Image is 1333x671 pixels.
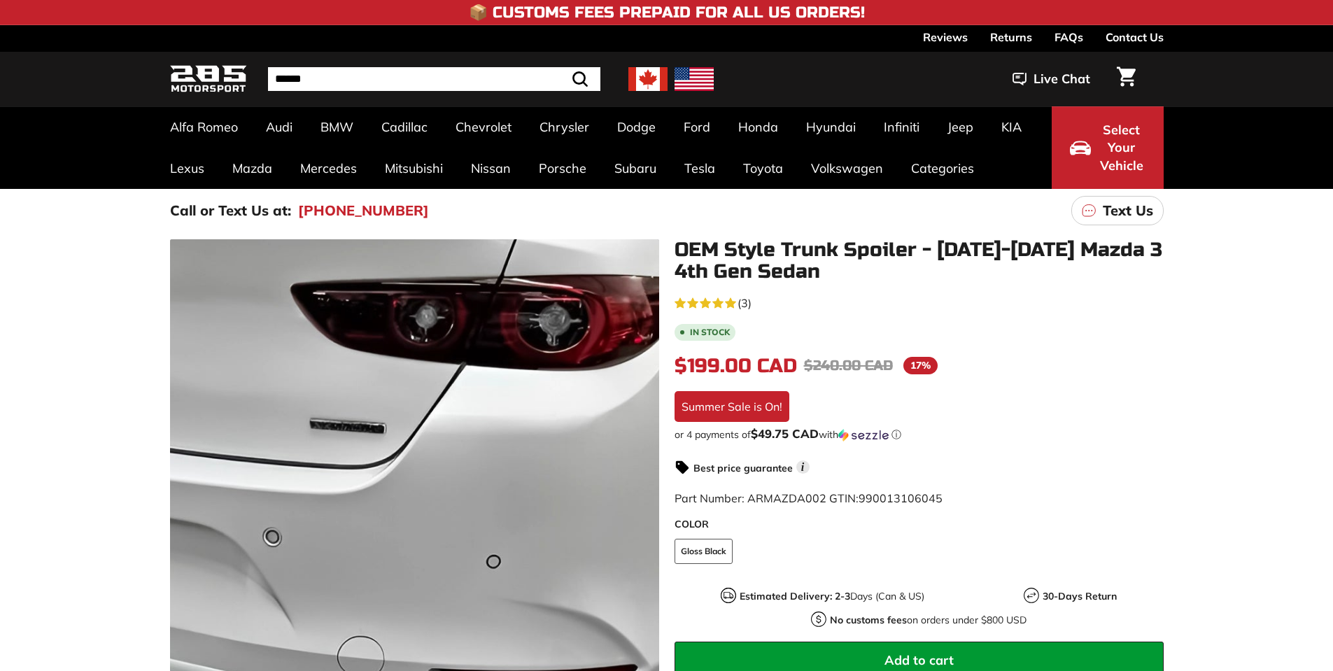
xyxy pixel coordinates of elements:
[859,491,943,505] span: 990013106045
[987,106,1036,148] a: KIA
[797,148,897,189] a: Volkswagen
[371,148,457,189] a: Mitsubishi
[740,590,850,602] strong: Estimated Delivery: 2-3
[457,148,525,189] a: Nissan
[268,67,600,91] input: Search
[298,200,429,221] a: [PHONE_NUMBER]
[693,462,793,474] strong: Best price guarantee
[796,460,810,474] span: i
[792,106,870,148] a: Hyundai
[218,148,286,189] a: Mazda
[724,106,792,148] a: Honda
[804,357,893,374] span: $240.00 CAD
[933,106,987,148] a: Jeep
[1043,590,1117,602] strong: 30-Days Return
[751,426,819,441] span: $49.75 CAD
[675,354,797,378] span: $199.00 CAD
[675,428,1164,442] div: or 4 payments of$49.75 CADwithSezzle Click to learn more about Sezzle
[525,148,600,189] a: Porsche
[740,589,924,604] p: Days (Can & US)
[170,63,247,96] img: Logo_285_Motorsport_areodynamics_components
[469,4,865,21] h4: 📦 Customs Fees Prepaid for All US Orders!
[923,25,968,49] a: Reviews
[1098,121,1145,175] span: Select Your Vehicle
[367,106,442,148] a: Cadillac
[1052,106,1164,189] button: Select Your Vehicle
[603,106,670,148] a: Dodge
[600,148,670,189] a: Subaru
[675,428,1164,442] div: or 4 payments of with
[1106,25,1164,49] a: Contact Us
[1034,70,1090,88] span: Live Chat
[1055,25,1083,49] a: FAQs
[830,614,907,626] strong: No customs fees
[526,106,603,148] a: Chrysler
[1071,196,1164,225] a: Text Us
[252,106,306,148] a: Audi
[994,62,1108,97] button: Live Chat
[170,200,291,221] p: Call or Text Us at:
[442,106,526,148] a: Chevrolet
[738,295,752,311] span: (3)
[729,148,797,189] a: Toyota
[156,148,218,189] a: Lexus
[690,328,730,337] b: In stock
[306,106,367,148] a: BMW
[670,106,724,148] a: Ford
[675,239,1164,283] h1: OEM Style Trunk Spoiler - [DATE]-[DATE] Mazda 3 4th Gen Sedan
[1103,200,1153,221] p: Text Us
[156,106,252,148] a: Alfa Romeo
[884,652,954,668] span: Add to cart
[990,25,1032,49] a: Returns
[838,429,889,442] img: Sezzle
[675,391,789,422] div: Summer Sale is On!
[670,148,729,189] a: Tesla
[675,293,1164,311] a: 5.0 rating (3 votes)
[675,491,943,505] span: Part Number: ARMAZDA002 GTIN:
[870,106,933,148] a: Infiniti
[830,613,1027,628] p: on orders under $800 USD
[903,357,938,374] span: 17%
[897,148,988,189] a: Categories
[286,148,371,189] a: Mercedes
[1108,55,1144,103] a: Cart
[675,517,1164,532] label: COLOR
